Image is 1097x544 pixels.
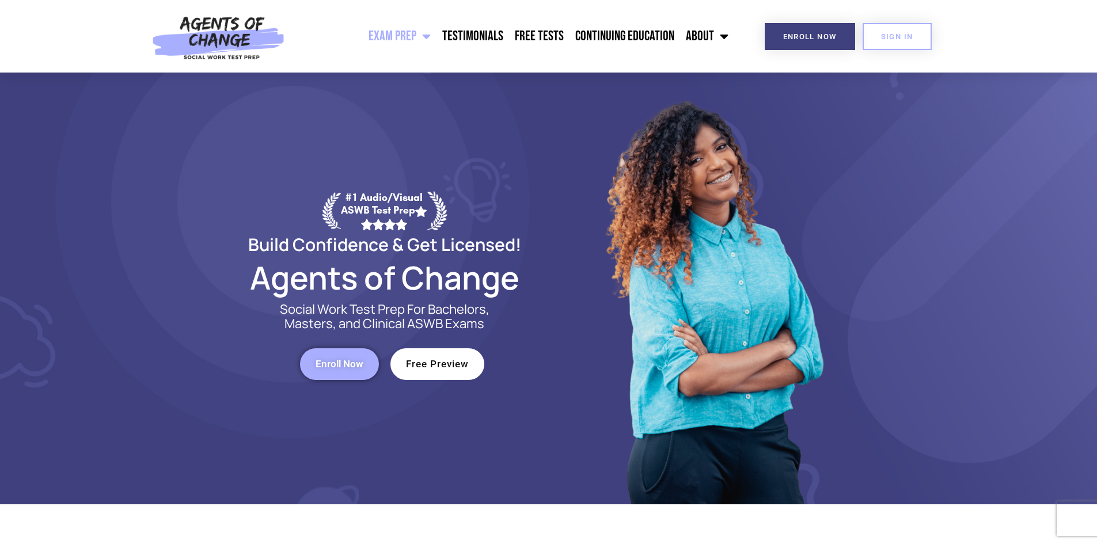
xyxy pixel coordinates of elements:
[765,23,855,50] a: Enroll Now
[509,22,570,51] a: Free Tests
[863,23,932,50] a: SIGN IN
[267,302,503,331] p: Social Work Test Prep For Bachelors, Masters, and Clinical ASWB Exams
[221,236,549,253] h2: Build Confidence & Get Licensed!
[316,359,363,369] span: Enroll Now
[221,264,549,291] h2: Agents of Change
[680,22,734,51] a: About
[783,33,837,40] span: Enroll Now
[598,73,828,504] img: Website Image 1 (1)
[436,22,509,51] a: Testimonials
[300,348,379,380] a: Enroll Now
[406,359,469,369] span: Free Preview
[570,22,680,51] a: Continuing Education
[363,22,436,51] a: Exam Prep
[390,348,484,380] a: Free Preview
[341,191,427,230] div: #1 Audio/Visual ASWB Test Prep
[291,22,734,51] nav: Menu
[881,33,913,40] span: SIGN IN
